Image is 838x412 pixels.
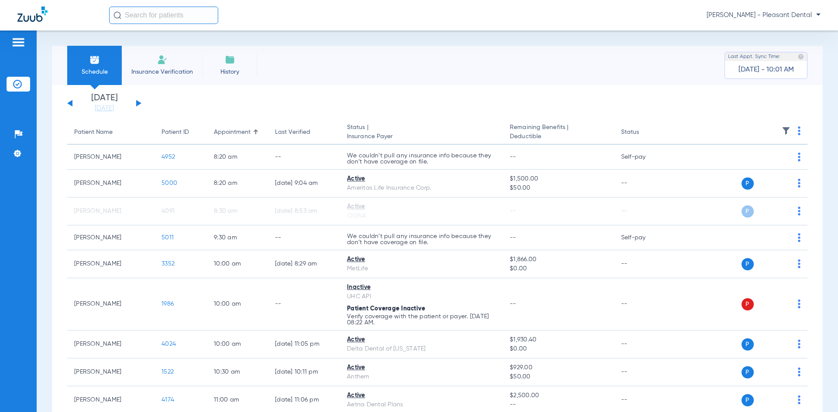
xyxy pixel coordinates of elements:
[778,207,787,215] img: x.svg
[347,283,496,292] div: Inactive
[67,250,155,278] td: [PERSON_NAME]
[510,391,607,400] span: $2,500.00
[268,250,340,278] td: [DATE] 8:29 AM
[207,145,268,170] td: 8:20 AM
[67,358,155,386] td: [PERSON_NAME]
[614,145,673,170] td: Self-pay
[742,258,754,270] span: P
[798,340,800,348] img: group-dot-blue.svg
[347,400,496,409] div: Aetna Dental Plans
[728,52,780,61] span: Last Appt. Sync Time:
[510,235,516,241] span: --
[161,128,189,137] div: Patient ID
[207,278,268,330] td: 10:00 AM
[157,54,168,65] img: Manual Insurance Verification
[268,225,340,250] td: --
[614,330,673,358] td: --
[347,363,496,372] div: Active
[738,65,794,74] span: [DATE] - 10:01 AM
[347,184,496,193] div: Ameritas Life Insurance Corp.
[78,104,131,113] a: [DATE]
[67,225,155,250] td: [PERSON_NAME]
[510,255,607,264] span: $1,866.00
[128,68,196,76] span: Insurance Verification
[347,174,496,184] div: Active
[11,37,25,48] img: hamburger-icon
[207,358,268,386] td: 10:30 AM
[614,170,673,197] td: --
[510,208,516,214] span: --
[67,197,155,225] td: [PERSON_NAME]
[778,179,787,187] img: x.svg
[78,94,131,113] li: [DATE]
[510,400,607,409] span: --
[510,132,607,141] span: Deductible
[268,197,340,225] td: [DATE] 8:53 AM
[742,394,754,406] span: P
[207,250,268,278] td: 10:00 AM
[778,395,787,404] img: x.svg
[209,68,251,76] span: History
[347,153,496,165] p: We couldn’t pull any insurance info because they don’t have coverage on file.
[614,225,673,250] td: Self-pay
[67,330,155,358] td: [PERSON_NAME]
[74,68,115,76] span: Schedule
[707,11,821,20] span: [PERSON_NAME] - Pleasant Dental
[347,211,496,221] div: CIGNA
[798,54,804,60] img: last sync help info
[161,301,174,307] span: 1986
[778,153,787,161] img: x.svg
[347,313,496,326] p: Verify coverage with the patient or payer. [DATE] 08:22 AM.
[268,330,340,358] td: [DATE] 11:05 PM
[161,128,200,137] div: Patient ID
[510,363,607,372] span: $929.00
[778,300,787,308] img: x.svg
[778,368,787,376] img: x.svg
[207,225,268,250] td: 9:30 AM
[74,128,113,137] div: Patient Name
[161,235,174,241] span: 5011
[347,264,496,273] div: MetLife
[798,179,800,187] img: group-dot-blue.svg
[67,278,155,330] td: [PERSON_NAME]
[347,202,496,211] div: Active
[161,397,174,403] span: 4174
[347,391,496,400] div: Active
[225,54,235,65] img: History
[503,120,614,145] th: Remaining Benefits |
[798,368,800,376] img: group-dot-blue.svg
[798,207,800,215] img: group-dot-blue.svg
[798,153,800,161] img: group-dot-blue.svg
[742,366,754,378] span: P
[510,344,607,354] span: $0.00
[798,259,800,268] img: group-dot-blue.svg
[89,54,100,65] img: Schedule
[67,170,155,197] td: [PERSON_NAME]
[510,335,607,344] span: $1,930.40
[510,264,607,273] span: $0.00
[113,11,121,19] img: Search Icon
[798,233,800,242] img: group-dot-blue.svg
[614,278,673,330] td: --
[161,341,176,347] span: 4024
[510,372,607,381] span: $50.00
[74,128,148,137] div: Patient Name
[17,7,48,22] img: Zuub Logo
[347,255,496,264] div: Active
[614,120,673,145] th: Status
[268,170,340,197] td: [DATE] 9:04 AM
[347,132,496,141] span: Insurance Payer
[778,259,787,268] img: x.svg
[268,145,340,170] td: --
[275,128,333,137] div: Last Verified
[347,292,496,301] div: UHC API
[347,335,496,344] div: Active
[268,278,340,330] td: --
[67,145,155,170] td: [PERSON_NAME]
[742,177,754,190] span: P
[207,330,268,358] td: 10:00 AM
[214,128,261,137] div: Appointment
[161,369,174,375] span: 1522
[510,301,516,307] span: --
[614,197,673,225] td: --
